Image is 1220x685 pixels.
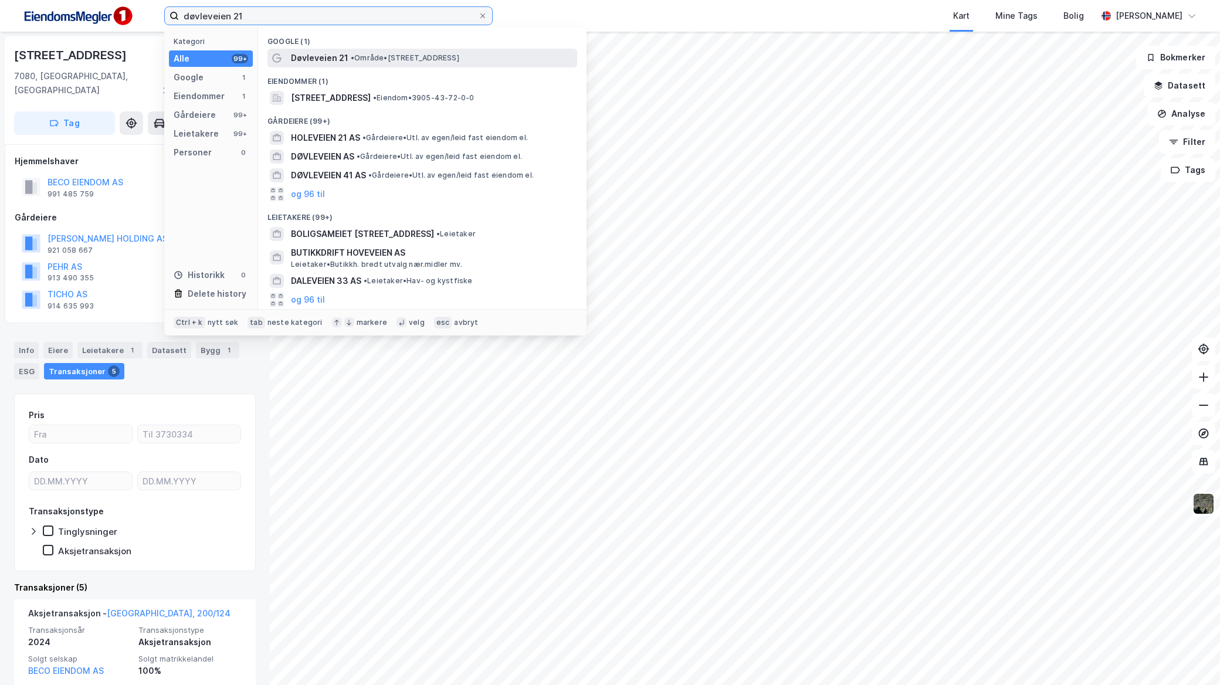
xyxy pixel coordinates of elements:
div: 2024 [28,635,131,649]
div: Leietakere [174,127,219,141]
div: Pris [29,408,45,422]
div: Leietakere (99+) [258,204,587,225]
input: DD.MM.YYYY [29,472,132,490]
span: • [373,93,377,102]
div: 921 058 667 [48,246,93,255]
span: Område • [STREET_ADDRESS] [351,53,459,63]
span: [STREET_ADDRESS] [291,91,371,105]
a: BECO EIENDOM AS [28,666,104,676]
div: Transaksjonstype [29,504,104,518]
span: Leietaker • Hav- og kystfiske [364,276,473,286]
div: Mine Tags [995,9,1038,23]
div: Transaksjoner [44,363,124,379]
span: HOLEVEIEN 21 AS [291,131,360,145]
div: Eiendommer [174,89,225,103]
button: Analyse [1147,102,1215,126]
div: Delete history [188,287,246,301]
div: Alle [174,52,189,66]
a: [GEOGRAPHIC_DATA], 200/124 [107,608,231,618]
div: 991 485 759 [48,189,94,199]
div: 0 [239,148,248,157]
div: Dato [29,453,49,467]
img: F4PB6Px+NJ5v8B7XTbfpPpyloAAAAASUVORK5CYII= [19,3,136,29]
div: [PERSON_NAME] [1116,9,1182,23]
span: Leietaker • Butikkh. bredt utvalg nær.midler mv. [291,260,462,269]
div: Info [14,342,39,358]
div: Gårdeiere [15,211,255,225]
div: [GEOGRAPHIC_DATA], 200/124 [163,69,256,97]
button: Filter [1159,130,1215,154]
div: 99+ [232,54,248,63]
div: Hjemmelshaver [15,154,255,168]
span: Solgt matrikkelandel [138,654,242,664]
button: Datasett [1144,74,1215,97]
div: Google (1) [258,28,587,49]
span: Solgt selskap [28,654,131,664]
div: 99+ [232,110,248,120]
button: og 96 til [291,293,325,307]
input: Til 3730334 [138,425,240,443]
span: Gårdeiere • Utl. av egen/leid fast eiendom el. [362,133,528,143]
div: 1 [239,91,248,101]
div: Ctrl + k [174,317,205,328]
span: • [364,276,367,285]
img: 9k= [1192,493,1215,515]
span: • [351,53,354,62]
div: nytt søk [208,318,239,327]
div: 100% [138,664,242,678]
div: 7080, [GEOGRAPHIC_DATA], [GEOGRAPHIC_DATA] [14,69,163,97]
div: 0 [239,270,248,280]
div: Historikk [174,268,225,282]
button: Tag [14,111,115,135]
div: Google [174,70,204,84]
span: Gårdeiere • Utl. av egen/leid fast eiendom el. [368,171,534,180]
div: Transaksjoner (5) [14,581,256,595]
div: 1 [239,73,248,82]
div: 99+ [232,129,248,138]
div: neste kategori [267,318,323,327]
div: Datasett [147,342,191,358]
div: markere [357,318,387,327]
input: Fra [29,425,132,443]
div: avbryt [454,318,478,327]
div: 1 [223,344,235,356]
div: tab [248,317,265,328]
span: • [436,229,440,238]
div: velg [409,318,425,327]
button: Tags [1161,158,1215,182]
div: Kategori [174,37,253,46]
div: Eiendommer (1) [258,67,587,89]
input: DD.MM.YYYY [138,472,240,490]
span: Leietaker [436,229,476,239]
span: Gårdeiere • Utl. av egen/leid fast eiendom el. [357,152,522,161]
span: • [368,171,372,179]
div: Kontrollprogram for chat [1161,629,1220,685]
div: Tinglysninger [58,526,117,537]
div: Kart [953,9,970,23]
div: esc [434,317,452,328]
div: Gårdeiere [174,108,216,122]
div: Aksjetransaksjon - [28,606,231,625]
div: Aksjetransaksjon [58,545,131,557]
div: Eiere [43,342,73,358]
div: Aksjetransaksjon [138,635,242,649]
span: BUTIKKDRIFT HOVEVEIEN AS [291,246,572,260]
div: 1 [126,344,138,356]
div: [STREET_ADDRESS] [14,46,129,65]
div: 913 490 355 [48,273,94,283]
span: Døvleveien 21 [291,51,348,65]
div: ESG [14,363,39,379]
span: DØVLEVEIEN AS [291,150,354,164]
div: Bolig [1063,9,1084,23]
button: og 96 til [291,187,325,201]
div: Leietakere [77,342,143,358]
span: Transaksjonstype [138,625,242,635]
div: Bygg [196,342,239,358]
span: Transaksjonsår [28,625,131,635]
input: Søk på adresse, matrikkel, gårdeiere, leietakere eller personer [179,7,478,25]
iframe: Chat Widget [1161,629,1220,685]
span: DØVLEVEIEN 41 AS [291,168,366,182]
div: Personer [174,145,212,160]
span: DALEVEIEN 33 AS [291,274,361,288]
div: 914 635 993 [48,301,94,311]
